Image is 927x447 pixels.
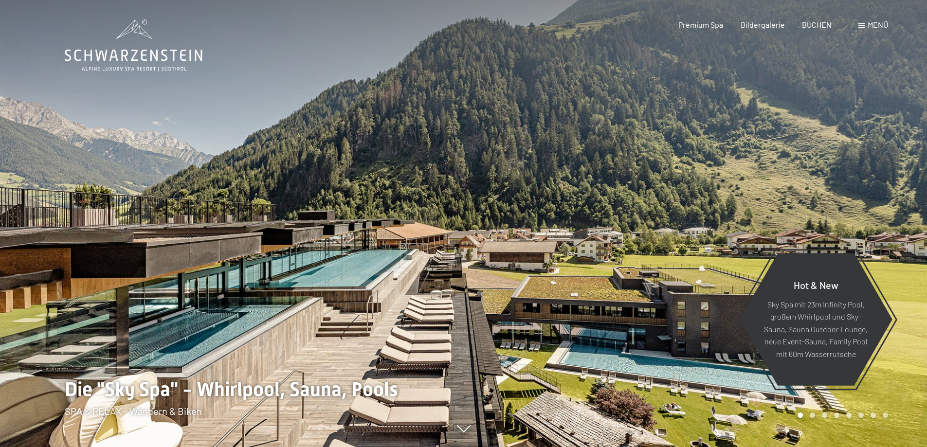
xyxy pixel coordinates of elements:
div: Carousel Page 5 [846,412,852,418]
div: Carousel Page 8 [883,412,888,418]
div: Carousel Page 2 [810,412,815,418]
div: Carousel Page 1 (Current Slide) [798,412,803,418]
p: Sky Spa mit 23m Infinity Pool, großem Whirlpool und Sky-Sauna, Sauna Outdoor Lounge, neue Event-S... [763,298,869,360]
a: Bildergalerie [741,20,785,29]
a: BUCHEN [802,20,832,29]
a: Premium Spa [678,20,723,29]
span: Menü [868,20,888,29]
a: Hot & New Sky Spa mit 23m Infinity Pool, großem Whirlpool und Sky-Sauna, Sauna Outdoor Lounge, ne... [739,252,893,386]
div: Carousel Pagination [794,412,888,418]
div: Carousel Page 7 [871,412,876,418]
div: Carousel Page 3 [822,412,827,418]
div: Carousel Page 4 [834,412,839,418]
div: Carousel Page 6 [858,412,864,418]
span: Hot & New [794,279,838,290]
